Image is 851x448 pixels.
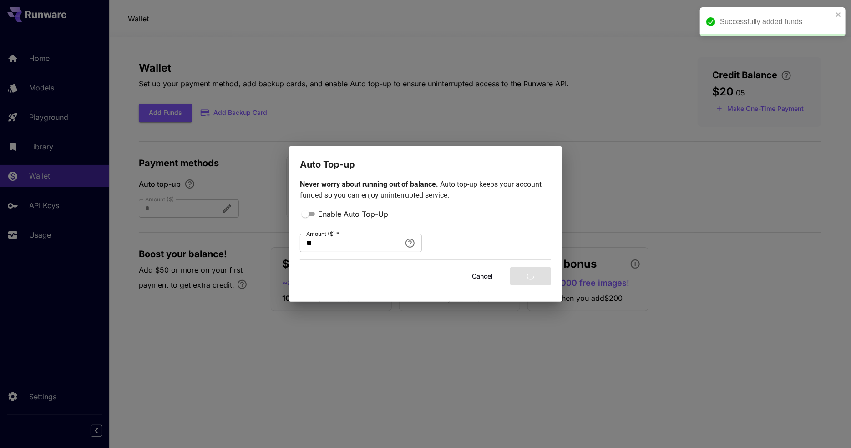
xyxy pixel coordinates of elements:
[300,180,440,189] span: Never worry about running out of balance.
[836,11,842,18] button: close
[318,209,388,219] span: Enable Auto Top-Up
[720,16,833,27] div: Successfully added funds
[300,179,551,201] p: Auto top-up keeps your account funded so you can enjoy uninterrupted service.
[462,267,503,286] button: Cancel
[289,146,562,172] h2: Auto Top-up
[306,230,339,238] label: Amount ($)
